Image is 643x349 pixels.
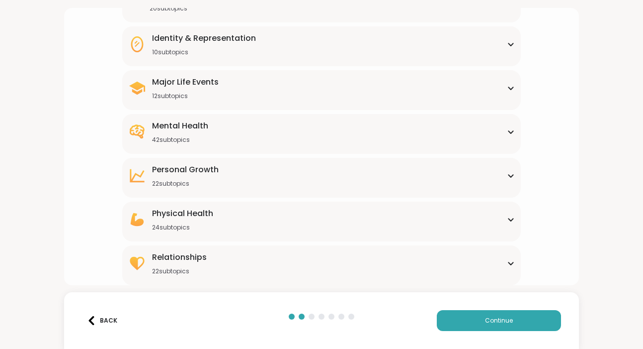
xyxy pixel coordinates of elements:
div: 24 subtopics [152,224,213,232]
div: Mental Health [152,120,208,132]
div: 42 subtopics [152,136,208,144]
div: 20 subtopics [150,4,234,12]
span: Continue [485,316,513,325]
div: Personal Growth [152,164,219,176]
div: Back [87,316,117,325]
div: Physical Health [152,208,213,220]
div: Identity & Representation [152,32,256,44]
div: 22 subtopics [152,180,219,188]
div: Relationships [152,251,207,263]
div: Major Life Events [152,76,219,88]
button: Continue [437,310,561,331]
div: 12 subtopics [152,92,219,100]
div: 10 subtopics [152,48,256,56]
div: 22 subtopics [152,267,207,275]
button: Back [82,310,122,331]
